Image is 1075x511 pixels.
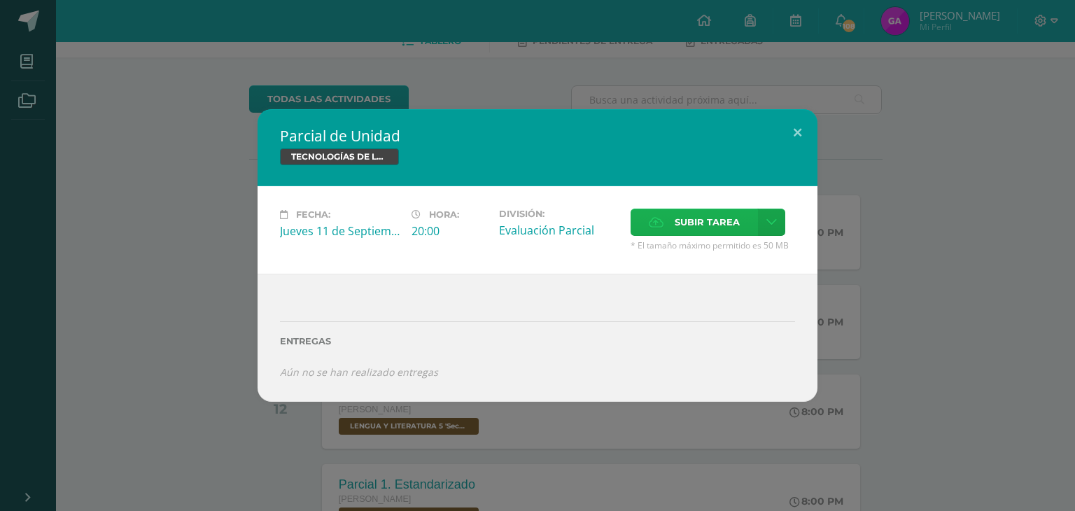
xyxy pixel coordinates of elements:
span: TECNOLOGÍAS DE LA INFORMACIÓN Y LA COMUNICACIÓN 5 [280,148,399,165]
span: Subir tarea [675,209,740,235]
label: Entregas [280,336,795,346]
div: Jueves 11 de Septiembre [280,223,400,239]
label: División: [499,209,619,219]
i: Aún no se han realizado entregas [280,365,438,379]
div: 20:00 [412,223,488,239]
span: Hora: [429,209,459,220]
span: * El tamaño máximo permitido es 50 MB [631,239,795,251]
span: Fecha: [296,209,330,220]
div: Evaluación Parcial [499,223,619,238]
h2: Parcial de Unidad [280,126,795,146]
button: Close (Esc) [778,109,817,157]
